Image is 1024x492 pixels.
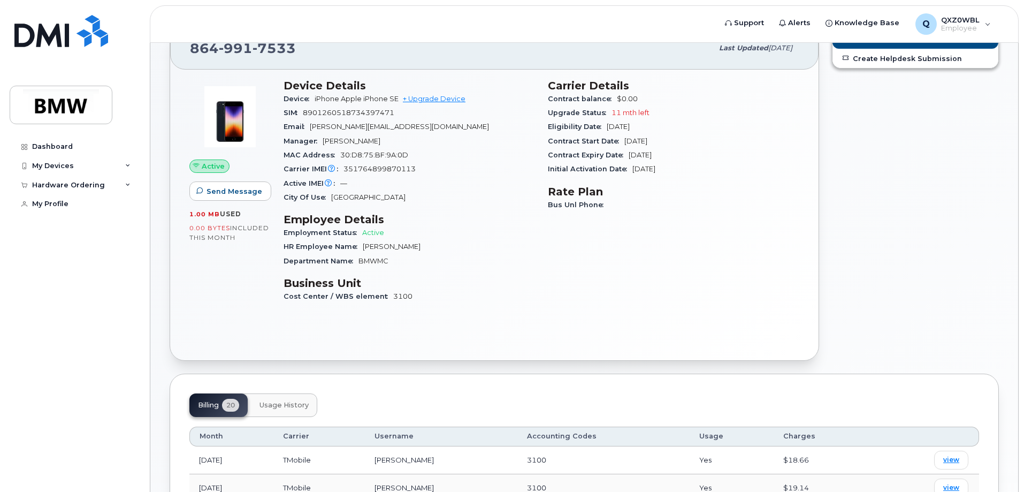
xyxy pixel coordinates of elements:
span: MAC Address [284,151,340,159]
span: Alerts [788,18,811,28]
span: Support [734,18,764,28]
span: Q [922,18,930,31]
span: Department Name [284,257,358,265]
span: 351764899870113 [343,165,416,173]
span: 3100 [527,456,546,464]
span: 7533 [253,40,296,56]
h3: Business Unit [284,277,535,290]
div: QXZ0WBL [908,13,998,35]
a: Knowledge Base [818,12,907,34]
th: Charges [774,427,873,446]
span: [PERSON_NAME] [323,137,380,145]
button: Send Message [189,181,271,201]
span: 1.00 MB [189,210,220,218]
span: Device [284,95,315,103]
span: SIM [284,109,303,117]
span: Manager [284,137,323,145]
td: Yes [690,446,774,474]
span: Last updated [719,44,768,52]
td: [DATE] [189,446,273,474]
a: view [934,451,968,470]
span: Email [284,123,310,131]
span: Contract Expiry Date [548,151,629,159]
span: Bus Unl Phone [548,201,609,209]
span: Knowledge Base [835,18,899,28]
span: Employment Status [284,229,362,237]
h3: Employee Details [284,213,535,226]
a: Create Helpdesk Submission [832,49,998,68]
span: [PERSON_NAME] [363,243,421,251]
span: [DATE] [629,151,652,159]
span: Usage History [259,401,309,410]
img: image20231002-3703462-10zne2t.jpeg [198,85,262,149]
span: Initial Activation Date [548,165,632,173]
th: Usage [690,427,774,446]
th: Accounting Codes [517,427,690,446]
span: Employee [941,24,980,33]
div: $18.66 [783,455,863,465]
h3: Carrier Details [548,79,799,92]
a: + Upgrade Device [403,95,465,103]
span: Active [362,229,384,237]
span: Add Roaming Package [841,34,938,44]
span: [DATE] [768,44,792,52]
span: 0.00 Bytes [189,224,230,232]
td: [PERSON_NAME] [365,446,517,474]
span: Cost Center / WBS element [284,292,393,300]
span: iPhone Apple iPhone SE [315,95,399,103]
span: HR Employee Name [284,243,363,251]
span: Active IMEI [284,179,340,187]
span: 11 mth left [612,109,649,117]
span: Contract Start Date [548,137,624,145]
span: 8901260518734397471 [303,109,394,117]
span: $0.00 [617,95,638,103]
span: — [340,179,347,187]
span: [PERSON_NAME][EMAIL_ADDRESS][DOMAIN_NAME] [310,123,489,131]
span: 3100 [393,292,412,300]
h3: Rate Plan [548,185,799,198]
span: [DATE] [624,137,647,145]
span: included this month [189,224,269,241]
span: BMWMC [358,257,388,265]
span: 3100 [527,483,546,492]
a: Support [717,12,771,34]
span: [DATE] [607,123,630,131]
th: Carrier [273,427,365,446]
span: QXZ0WBL [941,16,980,24]
a: Alerts [771,12,818,34]
span: City Of Use [284,193,331,201]
th: Username [365,427,517,446]
span: [GEOGRAPHIC_DATA] [331,193,406,201]
iframe: Messenger Launcher [977,445,1016,484]
span: Contract balance [548,95,617,103]
span: Active [202,161,225,171]
span: Carrier IMEI [284,165,343,173]
h3: Device Details [284,79,535,92]
span: Send Message [207,186,262,196]
span: Eligibility Date [548,123,607,131]
span: 30:D8:75:BF:9A:0D [340,151,408,159]
th: Month [189,427,273,446]
span: view [943,455,959,465]
span: Upgrade Status [548,109,612,117]
span: [DATE] [632,165,655,173]
span: 864 [190,40,296,56]
span: 991 [219,40,253,56]
span: used [220,210,241,218]
td: TMobile [273,446,365,474]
